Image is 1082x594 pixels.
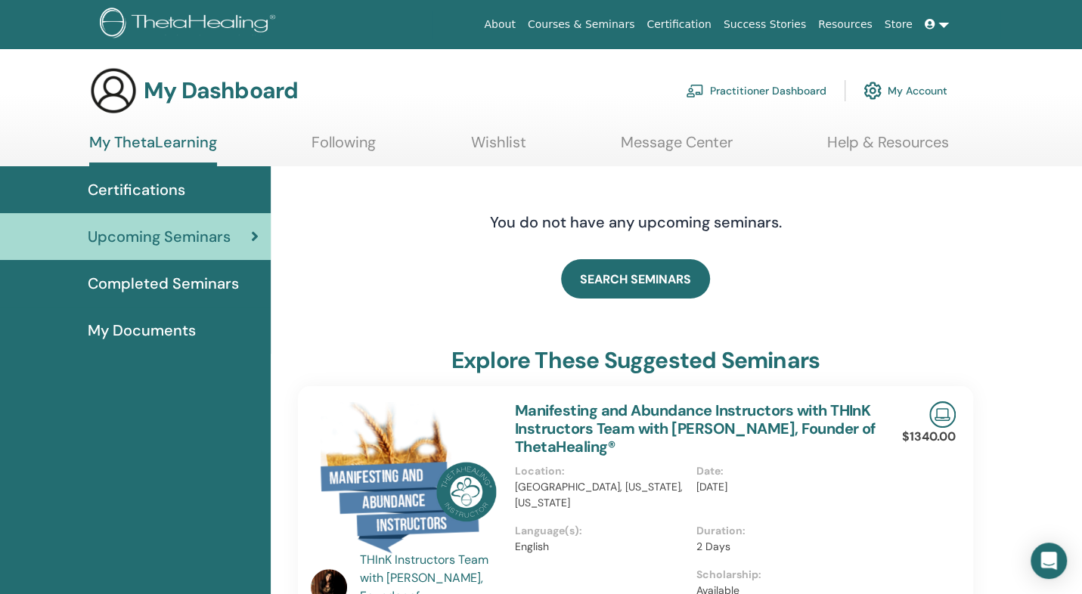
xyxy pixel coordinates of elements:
[718,11,812,39] a: Success Stories
[89,133,217,166] a: My ThetaLearning
[522,11,641,39] a: Courses & Seminars
[686,84,704,97] img: chalkboard-teacher.svg
[696,539,868,555] p: 2 Days
[827,133,949,162] a: Help & Resources
[471,133,526,162] a: Wishlist
[640,11,717,39] a: Certification
[478,11,521,39] a: About
[879,11,919,39] a: Store
[1031,543,1067,579] div: Open Intercom Messenger
[863,78,882,104] img: cog.svg
[515,463,687,479] p: Location :
[88,178,185,201] span: Certifications
[696,479,868,495] p: [DATE]
[451,347,820,374] h3: explore these suggested seminars
[515,479,687,511] p: [GEOGRAPHIC_DATA], [US_STATE], [US_STATE]
[929,401,956,428] img: Live Online Seminar
[100,8,281,42] img: logo.png
[696,523,868,539] p: Duration :
[88,272,239,295] span: Completed Seminars
[561,259,710,299] a: SEARCH SEMINARS
[902,428,956,446] p: $1340.00
[515,523,687,539] p: Language(s) :
[812,11,879,39] a: Resources
[696,463,868,479] p: Date :
[515,401,876,456] a: Manifesting and Abundance Instructors with THInK Instructors Team with [PERSON_NAME], Founder of ...
[312,133,376,162] a: Following
[696,567,868,583] p: Scholarship :
[515,539,687,555] p: English
[580,271,691,287] span: SEARCH SEMINARS
[88,225,231,248] span: Upcoming Seminars
[89,67,138,115] img: generic-user-icon.jpg
[686,74,826,107] a: Practitioner Dashboard
[144,77,298,104] h3: My Dashboard
[397,213,873,231] h4: You do not have any upcoming seminars.
[311,401,497,555] img: Manifesting and Abundance Instructors
[621,133,733,162] a: Message Center
[88,319,196,342] span: My Documents
[863,74,947,107] a: My Account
